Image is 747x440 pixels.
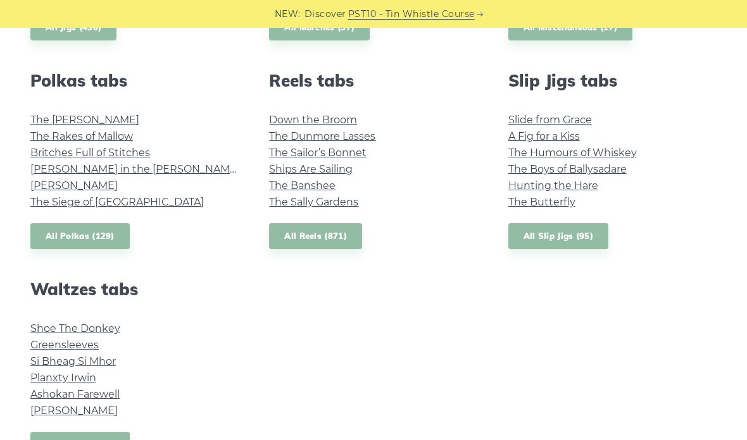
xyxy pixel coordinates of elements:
[30,71,239,90] h2: Polkas tabs
[30,405,118,417] a: [PERSON_NAME]
[30,130,133,142] a: The Rakes of Mallow
[508,147,637,159] a: The Humours of Whiskey
[508,71,717,90] h2: Slip Jigs tabs
[30,355,116,367] a: Si­ Bheag Si­ Mhor
[30,339,99,351] a: Greensleeves
[275,7,301,21] span: NEW:
[508,130,580,142] a: A Fig for a Kiss
[269,223,362,249] a: All Reels (871)
[30,322,120,334] a: Shoe The Donkey
[508,196,575,208] a: The Butterfly
[269,196,358,208] a: The Sally Gardens
[269,163,353,175] a: Ships Are Sailing
[30,279,239,299] h2: Waltzes tabs
[30,114,139,126] a: The [PERSON_NAME]
[30,372,96,384] a: Planxty Irwin
[30,223,130,249] a: All Polkas (129)
[269,147,367,159] a: The Sailor’s Bonnet
[508,163,627,175] a: The Boys of Ballysadare
[30,196,204,208] a: The Siege of [GEOGRAPHIC_DATA]
[508,223,608,249] a: All Slip Jigs (95)
[30,163,240,175] a: [PERSON_NAME] in the [PERSON_NAME]
[269,130,375,142] a: The Dunmore Lasses
[508,114,592,126] a: Slide from Grace
[348,7,475,21] a: PST10 - Tin Whistle Course
[30,388,120,400] a: Ashokan Farewell
[30,180,118,192] a: [PERSON_NAME]
[304,7,346,21] span: Discover
[269,114,357,126] a: Down the Broom
[30,147,150,159] a: Britches Full of Stitches
[269,180,336,192] a: The Banshee
[269,71,477,90] h2: Reels tabs
[508,180,598,192] a: Hunting the Hare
